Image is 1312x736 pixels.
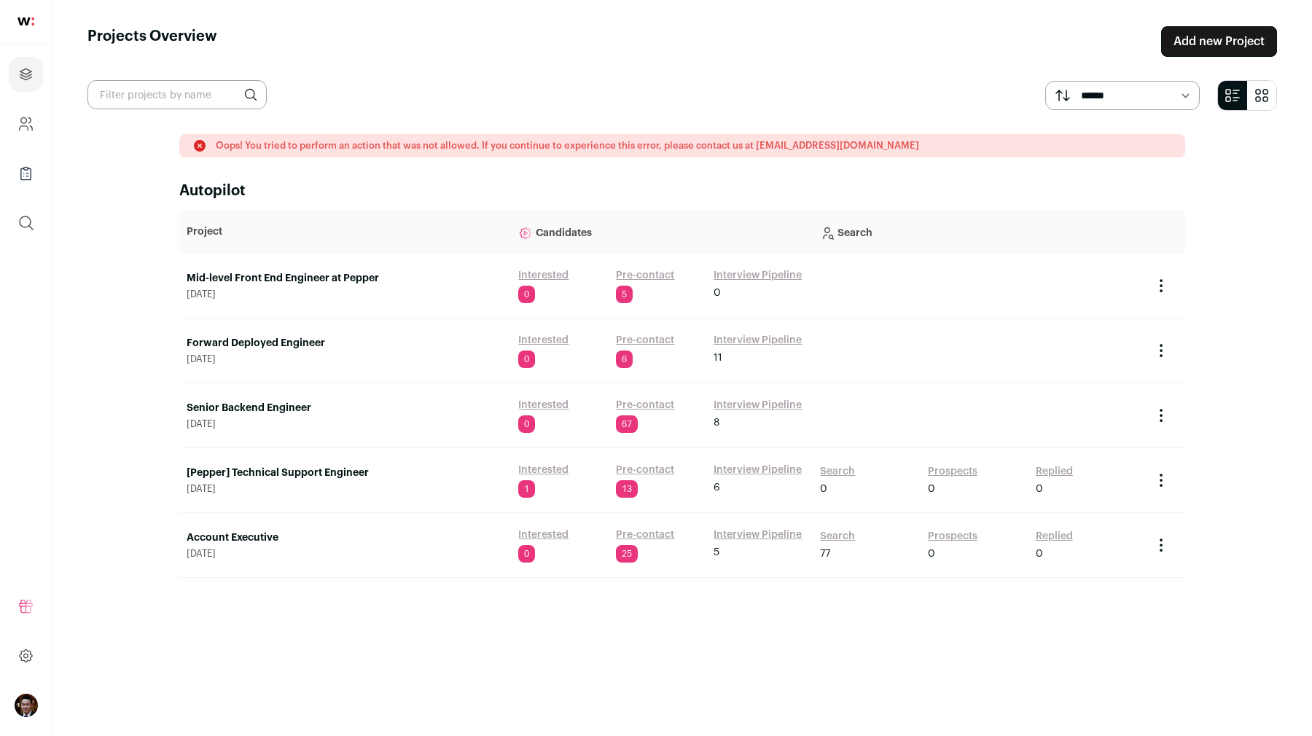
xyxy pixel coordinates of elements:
p: Search [820,217,1137,246]
span: 13 [616,480,638,498]
span: 67 [616,415,638,433]
span: 5 [616,286,633,303]
a: Search [820,529,855,544]
button: Open dropdown [15,694,38,717]
span: [DATE] [187,289,504,300]
span: 0 [518,415,535,433]
a: Pre-contact [616,463,674,477]
span: 0 [714,286,721,300]
a: Interested [518,463,569,477]
span: 0 [928,482,935,496]
span: 77 [820,547,830,561]
a: Company Lists [9,156,43,191]
span: [DATE] [187,418,504,430]
a: Forward Deployed Engineer [187,336,504,351]
p: Project [187,224,504,239]
img: wellfound-shorthand-0d5821cbd27db2630d0214b213865d53afaa358527fdda9d0ea32b1df1b89c2c.svg [17,17,34,26]
a: Account Executive [187,531,504,545]
span: 25 [616,545,638,563]
button: Project Actions [1152,407,1170,424]
span: 0 [1036,482,1043,496]
span: 0 [518,351,535,368]
span: 0 [928,547,935,561]
span: 0 [1036,547,1043,561]
a: Add new Project [1161,26,1277,57]
a: Interview Pipeline [714,528,802,542]
span: [DATE] [187,483,504,495]
span: 11 [714,351,722,365]
span: 1 [518,480,535,498]
a: Interview Pipeline [714,333,802,348]
button: Project Actions [1152,536,1170,554]
button: Project Actions [1152,277,1170,294]
p: Oops! You tried to perform an action that was not allowed. If you continue to experience this err... [216,140,919,152]
a: Interested [518,333,569,348]
button: Project Actions [1152,342,1170,359]
a: [Pepper] Technical Support Engineer [187,466,504,480]
a: Projects [9,57,43,92]
a: Search [820,464,855,479]
a: Prospects [928,464,977,479]
span: 0 [518,545,535,563]
input: Filter projects by name [87,80,267,109]
a: Prospects [928,529,977,544]
a: Pre-contact [616,528,674,542]
a: Pre-contact [616,398,674,412]
a: Senior Backend Engineer [187,401,504,415]
a: Replied [1036,529,1073,544]
a: Pre-contact [616,268,674,283]
a: Interview Pipeline [714,463,802,477]
span: [DATE] [187,548,504,560]
a: Pre-contact [616,333,674,348]
a: Interested [518,268,569,283]
h2: Autopilot [179,181,1185,201]
a: Interview Pipeline [714,268,802,283]
span: 0 [518,286,535,303]
img: 232269-medium_jpg [15,694,38,717]
a: Mid-level Front End Engineer at Pepper [187,271,504,286]
span: 8 [714,415,719,430]
a: Interested [518,398,569,412]
a: Interested [518,528,569,542]
a: Replied [1036,464,1073,479]
span: [DATE] [187,353,504,365]
span: 0 [820,482,827,496]
span: 6 [714,480,720,495]
p: Candidates [518,217,805,246]
span: 5 [714,545,719,560]
span: 6 [616,351,633,368]
h1: Projects Overview [87,26,217,57]
a: Interview Pipeline [714,398,802,412]
button: Project Actions [1152,471,1170,489]
a: Company and ATS Settings [9,106,43,141]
